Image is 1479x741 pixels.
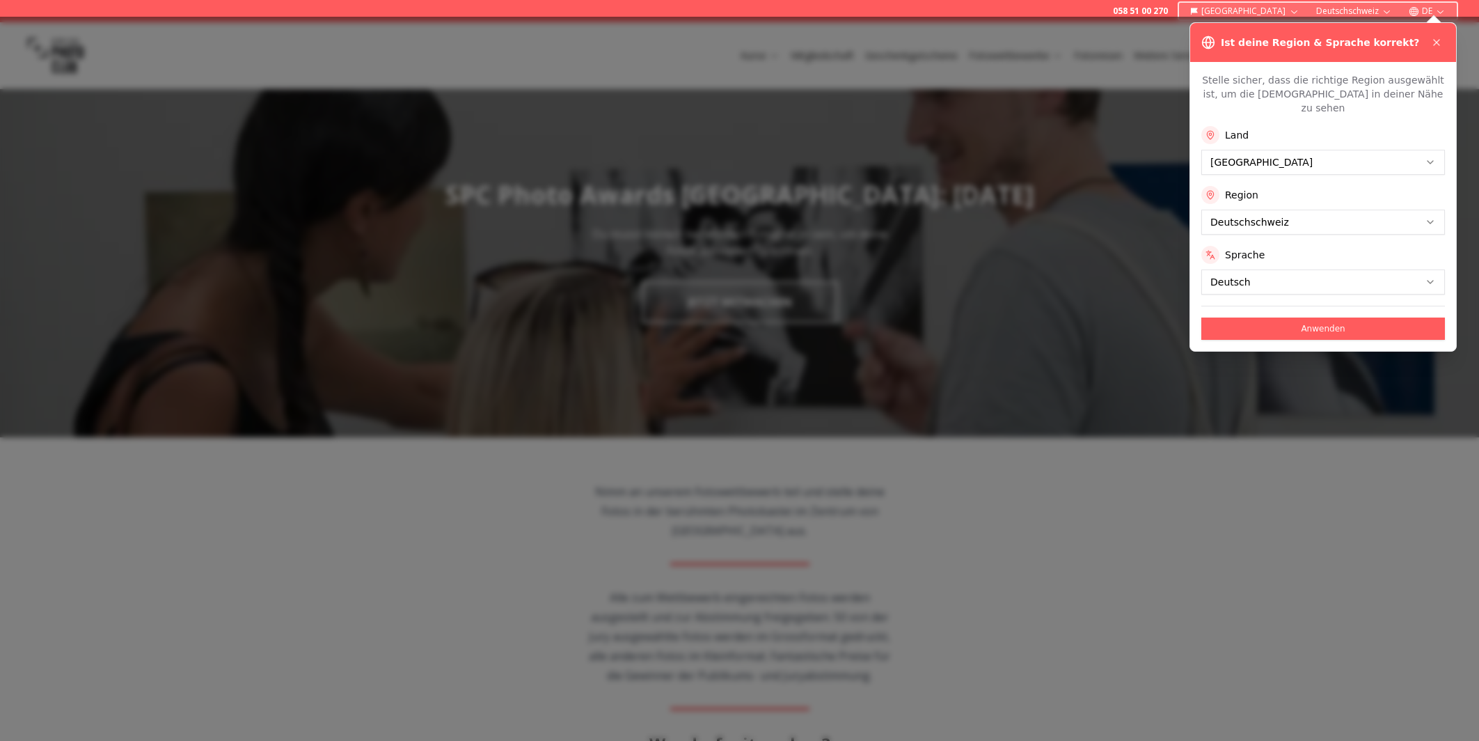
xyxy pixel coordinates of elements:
label: Land [1225,128,1249,142]
a: 058 51 00 270 [1113,6,1168,17]
button: Anwenden [1201,318,1445,340]
p: Stelle sicher, dass die richtige Region ausgewählt ist, um die [DEMOGRAPHIC_DATA] in deiner Nähe ... [1201,73,1445,115]
label: Sprache [1225,248,1265,262]
button: DE [1403,3,1451,19]
h3: Ist deine Region & Sprache korrekt? [1221,36,1419,49]
button: [GEOGRAPHIC_DATA] [1185,3,1305,19]
button: Deutschschweiz [1311,3,1398,19]
label: Region [1225,188,1258,202]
